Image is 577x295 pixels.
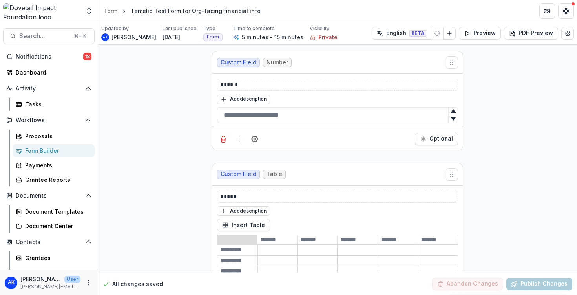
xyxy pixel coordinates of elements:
button: English BETA [372,27,431,40]
button: Add field [233,133,245,145]
button: Insert Table [217,219,270,231]
div: Document Templates [25,207,88,216]
div: Temelio Test Form for Org-facing financial info [131,7,261,15]
a: Payments [13,159,95,172]
a: Tasks [13,98,95,111]
div: Proposals [25,132,88,140]
button: Abandon Changes [432,278,503,290]
button: Partners [539,3,555,19]
span: Table [267,171,282,178]
span: Custom Field [221,171,256,178]
p: 5 minutes - 15 minutes [242,33,303,41]
p: Last published [163,25,197,32]
button: More [84,278,93,288]
button: Move field [446,56,458,69]
img: Dovetail Impact Foundation logo [3,3,80,19]
button: Open Workflows [3,114,95,126]
p: Visibility [310,25,329,32]
p: [PERSON_NAME] [20,275,61,283]
a: Dashboard [3,66,95,79]
span: Custom Field [221,59,256,66]
div: Form Builder [25,147,88,155]
span: 18 [83,53,91,60]
a: Document Templates [13,205,95,218]
p: [DATE] [163,33,180,41]
p: Private [318,33,338,41]
a: Form [101,5,121,16]
span: Number [267,59,288,66]
span: Documents [16,192,82,199]
span: Activity [16,85,82,92]
a: Communications [13,266,95,279]
button: Open entity switcher [84,3,95,19]
div: Anna Koons [8,280,15,285]
button: Publish Changes [506,278,572,290]
button: Required [415,133,458,145]
p: [PERSON_NAME][EMAIL_ADDRESS][DOMAIN_NAME] [20,283,80,290]
div: Grantee Reports [25,176,88,184]
span: Notifications [16,53,83,60]
span: Search... [19,32,69,40]
div: Tasks [25,100,88,108]
p: Updated by [101,25,129,32]
div: Anna Koons [103,36,108,39]
button: Get Help [558,3,574,19]
span: Contacts [16,239,82,246]
nav: breadcrumb [101,5,264,16]
button: Edit Form Settings [561,27,574,40]
div: Form [104,7,117,15]
button: Open Activity [3,82,95,95]
p: Time to complete [233,25,275,32]
button: Delete field [217,133,230,145]
button: Refresh Translation [431,27,444,40]
a: Grantees [13,251,95,264]
span: Form [207,34,219,40]
button: Open Documents [3,189,95,202]
div: Communications [25,268,88,277]
button: Field Settings [248,133,261,145]
button: Search... [3,28,95,44]
p: All changes saved [112,280,163,288]
a: Grantee Reports [13,173,95,186]
button: Move field [446,168,458,181]
div: ⌘ + K [72,32,88,40]
div: Grantees [25,254,88,262]
div: Dashboard [16,68,88,77]
button: Preview [459,27,501,40]
div: Payments [25,161,88,169]
button: Adddescription [217,206,270,216]
div: Document Center [25,222,88,230]
button: Notifications18 [3,50,95,63]
button: Add Language [443,27,456,40]
a: Form Builder [13,144,95,157]
p: Type [203,25,215,32]
p: [PERSON_NAME] [111,33,156,41]
a: Document Center [13,220,95,233]
a: Proposals [13,130,95,143]
button: PDF Preview [504,27,558,40]
button: Open Contacts [3,236,95,248]
p: User [64,276,80,283]
span: Workflows [16,117,82,124]
button: Adddescription [217,95,270,104]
